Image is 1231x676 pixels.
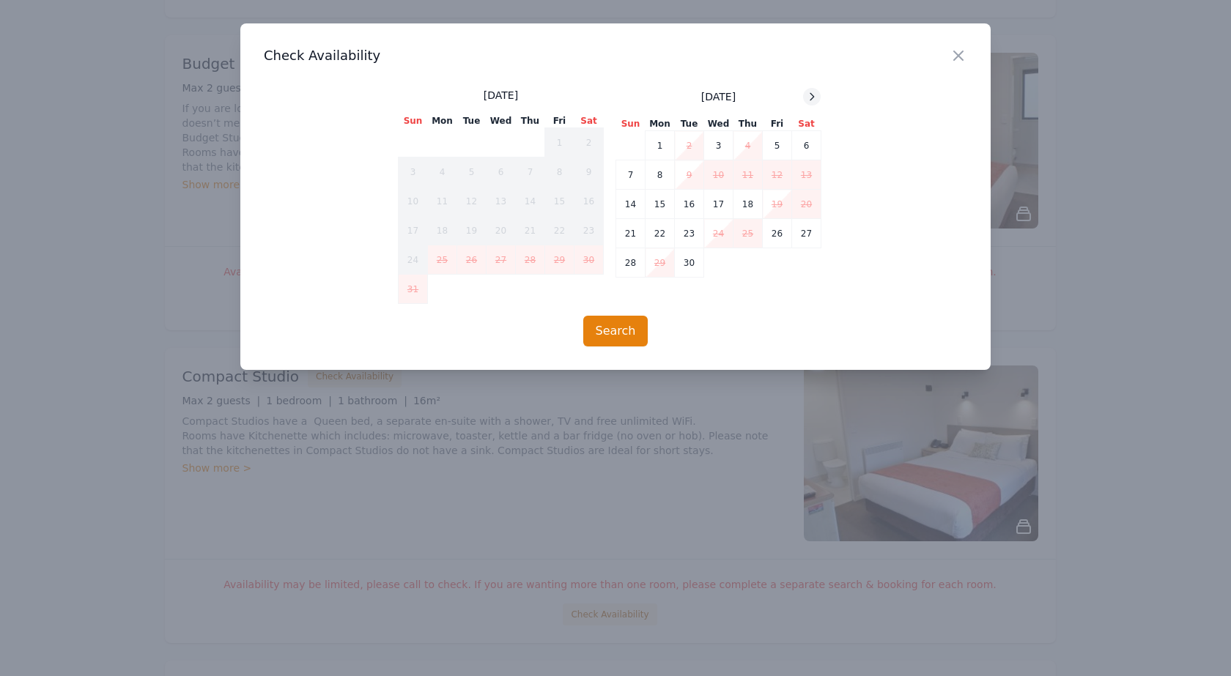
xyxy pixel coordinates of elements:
th: Fri [545,114,574,128]
td: 24 [704,219,733,248]
th: Mon [428,114,457,128]
td: 31 [399,275,428,304]
th: Sat [792,117,821,131]
td: 25 [428,245,457,275]
td: 5 [763,131,792,160]
td: 10 [399,187,428,216]
h3: Check Availability [264,47,967,64]
td: 23 [675,219,704,248]
td: 27 [792,219,821,248]
td: 22 [545,216,574,245]
td: 1 [545,128,574,157]
td: 2 [675,131,704,160]
td: 25 [733,219,763,248]
td: 2 [574,128,604,157]
td: 17 [704,190,733,219]
td: 9 [675,160,704,190]
td: 26 [457,245,487,275]
td: 17 [399,216,428,245]
td: 11 [733,160,763,190]
button: Search [583,316,648,346]
td: 21 [616,219,646,248]
td: 7 [616,160,646,190]
td: 1 [646,131,675,160]
td: 8 [545,157,574,187]
td: 16 [675,190,704,219]
td: 9 [574,157,604,187]
td: 13 [792,160,821,190]
th: Sun [399,114,428,128]
td: 28 [616,248,646,278]
td: 13 [487,187,516,216]
td: 12 [457,187,487,216]
td: 3 [399,157,428,187]
td: 21 [516,216,545,245]
th: Wed [487,114,516,128]
td: 19 [457,216,487,245]
td: 5 [457,157,487,187]
th: Wed [704,117,733,131]
td: 8 [646,160,675,190]
td: 10 [704,160,733,190]
td: 4 [428,157,457,187]
th: Thu [516,114,545,128]
td: 15 [646,190,675,219]
td: 12 [763,160,792,190]
th: Tue [675,117,704,131]
td: 27 [487,245,516,275]
td: 19 [763,190,792,219]
td: 3 [704,131,733,160]
td: 4 [733,131,763,160]
th: Sat [574,114,604,128]
td: 24 [399,245,428,275]
td: 15 [545,187,574,216]
td: 18 [733,190,763,219]
td: 23 [574,216,604,245]
td: 29 [646,248,675,278]
td: 29 [545,245,574,275]
th: Mon [646,117,675,131]
td: 16 [574,187,604,216]
th: Tue [457,114,487,128]
th: Thu [733,117,763,131]
span: [DATE] [484,88,518,103]
td: 14 [616,190,646,219]
td: 28 [516,245,545,275]
td: 26 [763,219,792,248]
span: [DATE] [701,89,736,104]
td: 30 [574,245,604,275]
td: 18 [428,216,457,245]
td: 6 [487,157,516,187]
td: 7 [516,157,545,187]
td: 30 [675,248,704,278]
th: Sun [616,117,646,131]
td: 20 [487,216,516,245]
th: Fri [763,117,792,131]
td: 22 [646,219,675,248]
td: 20 [792,190,821,219]
td: 14 [516,187,545,216]
td: 11 [428,187,457,216]
td: 6 [792,131,821,160]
